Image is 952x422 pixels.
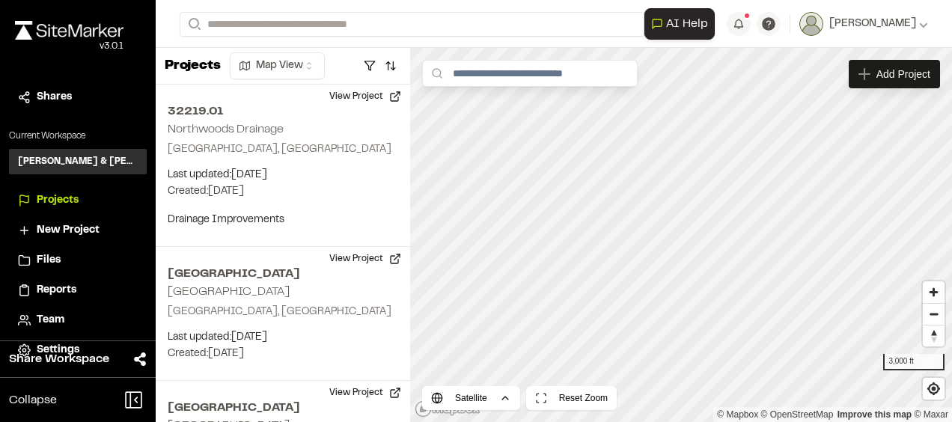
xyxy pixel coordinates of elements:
[168,103,398,120] h2: 32219.01
[923,325,945,346] button: Reset bearing to north
[168,304,398,320] p: [GEOGRAPHIC_DATA], [GEOGRAPHIC_DATA]
[168,265,398,283] h2: [GEOGRAPHIC_DATA]
[837,409,912,420] a: Map feedback
[9,129,147,143] p: Current Workspace
[168,329,398,346] p: Last updated: [DATE]
[526,386,617,410] button: Reset Zoom
[180,12,207,37] button: Search
[829,16,916,32] span: [PERSON_NAME]
[761,409,834,420] a: OpenStreetMap
[923,378,945,400] button: Find my location
[168,141,398,158] p: [GEOGRAPHIC_DATA], [GEOGRAPHIC_DATA]
[717,409,758,420] a: Mapbox
[18,89,138,105] a: Shares
[666,15,708,33] span: AI Help
[415,400,480,418] a: Mapbox logo
[18,222,138,239] a: New Project
[37,252,61,269] span: Files
[168,287,290,297] h2: [GEOGRAPHIC_DATA]
[320,247,410,271] button: View Project
[168,183,398,200] p: Created: [DATE]
[18,192,138,209] a: Projects
[15,40,123,53] div: Oh geez...please don't...
[422,386,520,410] button: Satellite
[923,304,945,325] span: Zoom out
[9,391,57,409] span: Collapse
[799,12,928,36] button: [PERSON_NAME]
[799,12,823,36] img: User
[165,56,221,76] p: Projects
[876,67,930,82] span: Add Project
[923,281,945,303] button: Zoom in
[168,212,398,228] p: Drainage Improvements
[37,222,100,239] span: New Project
[18,282,138,299] a: Reports
[18,252,138,269] a: Files
[883,354,945,370] div: 3,000 ft
[37,192,79,209] span: Projects
[168,167,398,183] p: Last updated: [DATE]
[168,124,284,135] h2: Northwoods Drainage
[18,312,138,328] a: Team
[168,399,398,417] h2: [GEOGRAPHIC_DATA]
[410,48,952,422] canvas: Map
[914,409,948,420] a: Maxar
[9,350,109,368] span: Share Workspace
[37,89,72,105] span: Shares
[644,8,721,40] div: Open AI Assistant
[37,312,64,328] span: Team
[37,282,76,299] span: Reports
[18,155,138,168] h3: [PERSON_NAME] & [PERSON_NAME] Inc.
[923,303,945,325] button: Zoom out
[320,85,410,108] button: View Project
[15,21,123,40] img: rebrand.png
[644,8,715,40] button: Open AI Assistant
[320,381,410,405] button: View Project
[923,325,945,346] span: Reset bearing to north
[168,346,398,362] p: Created: [DATE]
